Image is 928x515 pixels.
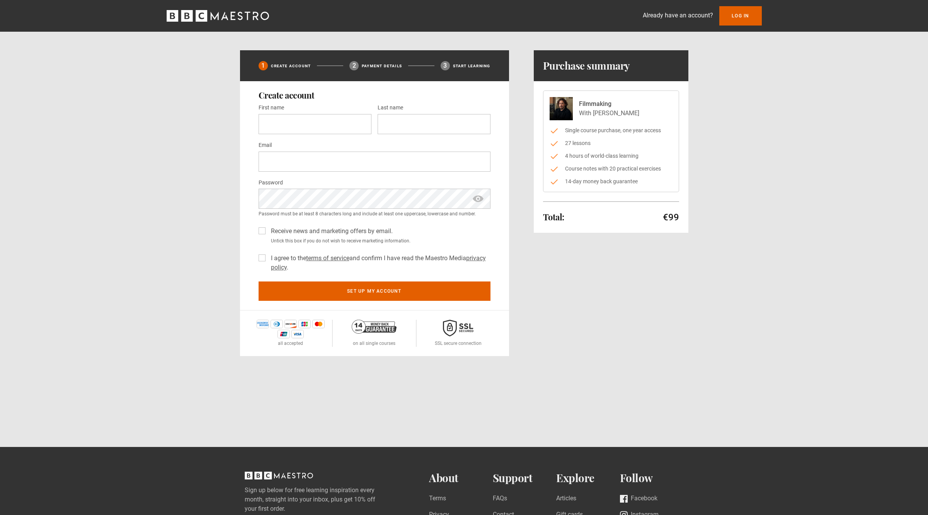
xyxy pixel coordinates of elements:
[550,126,673,135] li: Single course purchase, one year access
[429,494,446,504] a: Terms
[620,472,684,484] h2: Follow
[441,61,450,70] div: 3
[556,494,576,504] a: Articles
[284,320,297,328] img: discover
[579,109,639,118] p: With [PERSON_NAME]
[353,340,395,347] p: on all single courses
[543,212,564,222] h2: Total:
[306,254,349,262] a: terms of service
[472,189,484,209] span: show password
[271,63,311,69] p: Create Account
[378,103,403,113] label: Last name
[278,330,290,338] img: unionpay
[312,320,325,328] img: mastercard
[643,11,713,20] p: Already have an account?
[550,139,673,147] li: 27 lessons
[493,494,507,504] a: FAQs
[245,472,313,479] svg: BBC Maestro, back to top
[453,63,490,69] p: Start learning
[550,165,673,173] li: Course notes with 20 practical exercises
[268,237,490,244] small: Untick this box if you do not wish to receive marketing information.
[245,474,313,482] a: BBC Maestro, back to top
[259,210,490,217] small: Password must be at least 8 characters long and include at least one uppercase, lowercase and num...
[298,320,311,328] img: jcb
[543,60,630,72] h1: Purchase summary
[362,63,402,69] p: Payment details
[259,90,490,100] h2: Create account
[268,254,490,272] label: I agree to the and confirm I have read the Maestro Media .
[259,61,268,70] div: 1
[259,141,272,150] label: Email
[167,10,269,22] svg: BBC Maestro
[271,320,283,328] img: diners
[349,61,359,70] div: 2
[259,281,490,301] button: Set up my account
[278,340,303,347] p: all accepted
[259,178,283,188] label: Password
[663,211,679,223] p: €99
[556,472,620,484] h2: Explore
[550,152,673,160] li: 4 hours of world-class learning
[257,320,269,328] img: amex
[429,472,493,484] h2: About
[719,6,761,26] a: Log In
[259,103,284,113] label: First name
[268,227,393,236] label: Receive news and marketing offers by email.
[579,99,639,109] p: Filmmaking
[352,320,397,334] img: 14-day-money-back-guarantee-42d24aedb5115c0ff13b.png
[550,177,673,186] li: 14-day money back guarantee
[493,472,557,484] h2: Support
[245,486,398,513] label: Sign up below for free learning inspiration every month, straight into your inbox, plus get 10% o...
[435,340,482,347] p: SSL secure connection
[291,330,304,338] img: visa
[620,494,657,504] a: Facebook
